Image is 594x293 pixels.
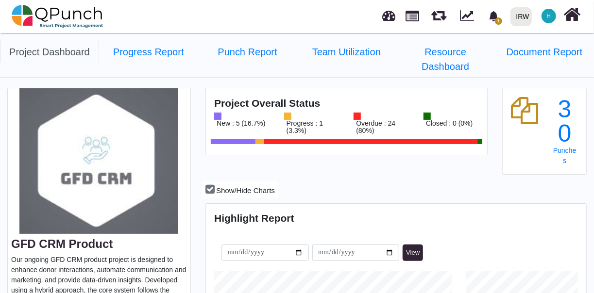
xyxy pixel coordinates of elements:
[564,5,581,24] i: Home
[542,9,556,23] span: Hishambajwa
[99,41,198,63] a: Progress Report
[489,11,499,21] svg: bell fill
[424,120,473,127] div: Closed : 0 (0%)
[547,13,551,19] span: H
[284,120,339,134] div: Progress : 1 (3.3%)
[516,8,529,25] div: IRW
[495,41,594,63] a: Document Report
[198,41,297,63] a: Punch Report
[383,6,396,20] span: Dashboard
[11,237,113,250] a: GFD CRM Product
[431,5,446,21] span: Releases
[214,120,265,127] div: New : 5 (16.7%)
[495,17,502,25] span: 1
[536,0,562,32] a: H
[297,41,396,77] li: GFD CRM Product
[406,6,420,21] span: Projects
[553,146,576,164] span: Punches
[483,0,507,31] a: bell fill1
[506,0,536,33] a: IRW
[455,0,483,33] div: Dynamic Report
[214,212,577,224] h4: Highlight Report
[552,97,577,146] div: 30
[396,41,495,78] a: Resource Dashboard
[552,97,577,164] a: 30 Punches
[214,97,478,109] h4: Project Overall Status
[297,41,396,63] a: Team Utilization
[485,7,502,25] div: Notification
[354,120,409,134] div: Overdue : 24 (80%)
[403,244,423,261] button: View
[12,2,103,31] img: qpunch-sp.fa6292f.png
[216,186,275,195] span: Show/Hide Charts
[202,181,279,198] button: Show/Hide Charts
